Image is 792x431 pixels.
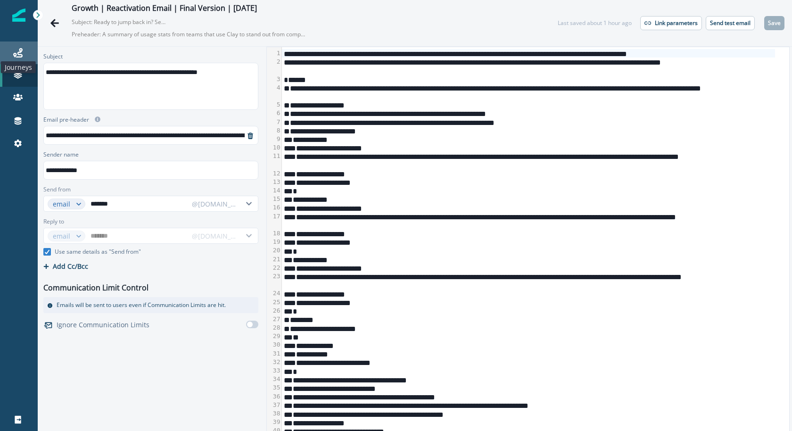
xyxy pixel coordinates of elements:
p: Emails will be sent to users even if Communication Limits are hit. [57,301,226,309]
div: 11 [267,152,281,169]
div: 3 [267,75,281,83]
div: 27 [267,315,281,323]
div: 1 [267,49,281,58]
div: 26 [267,307,281,315]
div: 4 [267,83,281,100]
div: 9 [267,135,281,143]
svg: remove-preheader [247,132,254,140]
div: Last saved about 1 hour ago [558,19,632,27]
div: 18 [267,229,281,238]
div: 38 [267,409,281,418]
p: Ignore Communication Limits [57,320,149,330]
div: 16 [267,203,281,212]
p: Email pre-header [43,116,89,126]
div: 25 [267,298,281,307]
label: Send from [43,185,71,194]
p: Send test email [710,20,751,26]
div: 6 [267,109,281,117]
div: 34 [267,375,281,383]
div: 22 [267,264,281,272]
div: 10 [267,143,281,152]
div: 23 [267,272,281,289]
div: 13 [267,178,281,186]
div: 36 [267,392,281,401]
div: 15 [267,195,281,203]
label: Reply to [43,217,64,226]
div: 24 [267,289,281,298]
button: Save [764,16,784,30]
div: 28 [267,323,281,332]
p: Preheader: A summary of usage stats from teams that use Clay to stand out from competitors. Join ... [72,26,307,42]
div: Growth | Reactivation Email | Final Version | [DATE] [72,4,257,14]
div: 37 [267,401,281,409]
div: 31 [267,349,281,358]
img: Inflection [12,8,25,22]
button: Add Cc/Bcc [43,262,88,271]
div: 8 [267,126,281,135]
div: 39 [267,418,281,426]
div: 30 [267,340,281,349]
div: 12 [267,169,281,178]
p: Sender name [43,150,79,161]
div: 14 [267,186,281,195]
p: Link parameters [655,20,698,26]
div: 29 [267,332,281,340]
p: Use same details as "Send from" [55,248,141,256]
button: Link parameters [640,16,702,30]
div: 32 [267,358,281,366]
div: 33 [267,366,281,375]
div: 7 [267,118,281,126]
p: Subject: Ready to jump back in? See how winning GTM teams are using Clay. [72,14,166,26]
button: Go back [45,14,64,33]
div: 17 [267,212,281,229]
div: 20 [267,246,281,255]
button: Send test email [706,16,755,30]
p: Communication Limit Control [43,282,148,293]
p: Save [768,20,781,26]
div: 5 [267,100,281,109]
div: email [53,199,72,209]
div: 2 [267,58,281,75]
div: 21 [267,255,281,264]
p: Subject [43,52,63,63]
div: @[DOMAIN_NAME] [192,199,237,209]
div: 35 [267,383,281,392]
div: 19 [267,238,281,246]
